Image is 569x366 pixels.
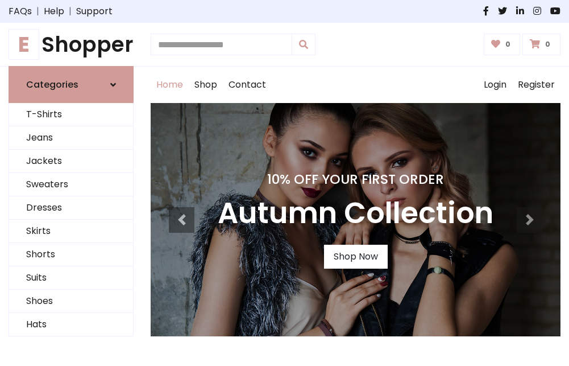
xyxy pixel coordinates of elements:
[9,5,32,18] a: FAQs
[512,67,560,103] a: Register
[9,243,133,266] a: Shorts
[218,171,493,187] h4: 10% Off Your First Order
[324,245,388,269] a: Shop Now
[9,126,133,150] a: Jeans
[9,32,134,57] a: EShopper
[484,34,521,55] a: 0
[9,313,133,336] a: Hats
[9,220,133,243] a: Skirts
[151,67,189,103] a: Home
[9,290,133,313] a: Shoes
[9,196,133,220] a: Dresses
[542,39,553,50] span: 0
[64,5,76,18] span: |
[9,66,134,103] a: Categories
[9,150,133,173] a: Jackets
[9,32,134,57] h1: Shopper
[502,39,513,50] span: 0
[32,5,44,18] span: |
[189,67,223,103] a: Shop
[478,67,512,103] a: Login
[9,266,133,290] a: Suits
[223,67,272,103] a: Contact
[9,173,133,196] a: Sweaters
[9,29,39,60] span: E
[26,79,78,90] h6: Categories
[44,5,64,18] a: Help
[9,103,133,126] a: T-Shirts
[76,5,113,18] a: Support
[218,196,493,231] h3: Autumn Collection
[522,34,560,55] a: 0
